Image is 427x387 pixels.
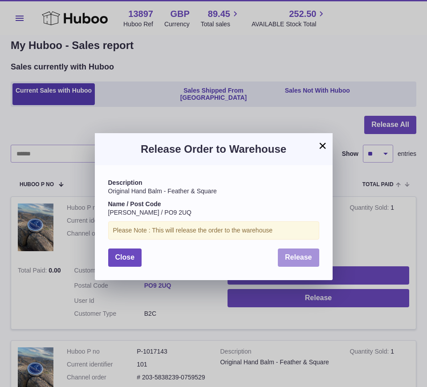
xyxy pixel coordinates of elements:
span: Release [285,253,312,261]
button: Release [278,248,319,267]
span: [PERSON_NAME] / PO9 2UQ [108,209,192,216]
button: Close [108,248,142,267]
span: Close [115,253,135,261]
div: Please Note : This will release the order to the warehouse [108,221,319,240]
h3: Release Order to Warehouse [108,142,319,156]
strong: Description [108,179,142,186]
strong: Name / Post Code [108,200,161,208]
span: Original Hand Balm - Feather & Square [108,187,217,195]
button: × [317,140,328,151]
